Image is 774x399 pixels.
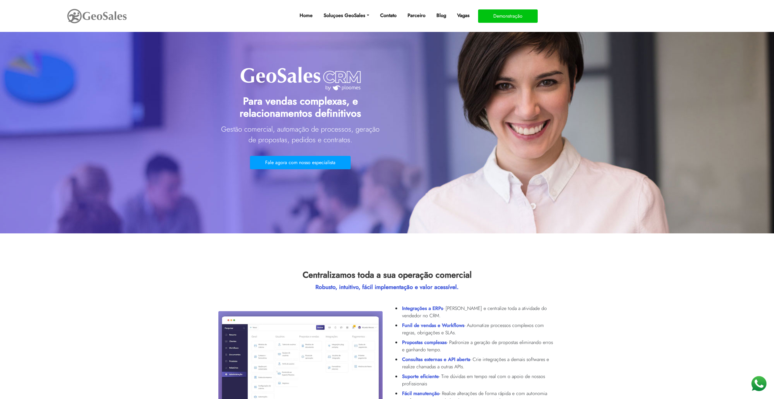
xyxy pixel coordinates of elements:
[321,9,371,22] a: Soluçoes GeoSales
[402,356,470,363] spam: Consultas externas e API aberta
[402,322,464,329] spam: Funil de vendas e Workflows
[401,321,555,338] li: - Automatize processos complexos com regras, obrigações e SLAs.
[297,9,315,22] a: Home
[240,66,361,91] img: geo-crm.png
[478,9,538,23] button: Demonstração
[401,338,555,355] li: - Padronize a geração de propostas eliminando erros e ganhando tempo.
[401,355,555,372] li: - Crie integrações a demais softwares e realize chamadas a outras APIs.
[455,9,472,22] a: Vagas
[315,283,459,291] spam: Robusto, intuitivo, fácil implementação e valor acessível.
[218,124,383,146] p: Gestão comercial, automação de processos, geração de propostas, pedidos e contratos.
[434,9,449,22] a: Blog
[750,375,768,393] img: WhatsApp
[405,9,428,22] a: Parceiro
[402,390,439,397] spam: Fácil manutenção
[402,339,447,346] spam: Propostas complexas
[67,8,127,25] img: GeoSales
[402,305,443,312] spam: Integrações a ERPs
[401,372,555,389] li: - Tire dúvidas em tempo real com o apoio de nossos profissionais
[378,9,399,22] a: Contato
[218,91,383,122] h1: Para vendas complexas, e relacionamentos definitivos
[250,156,351,169] button: Fale agora com nosso especialista
[401,304,555,321] li: - [PERSON_NAME] e centralize toda a atividade do vendedor no CRM.
[402,373,439,380] spam: Suporte eficiente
